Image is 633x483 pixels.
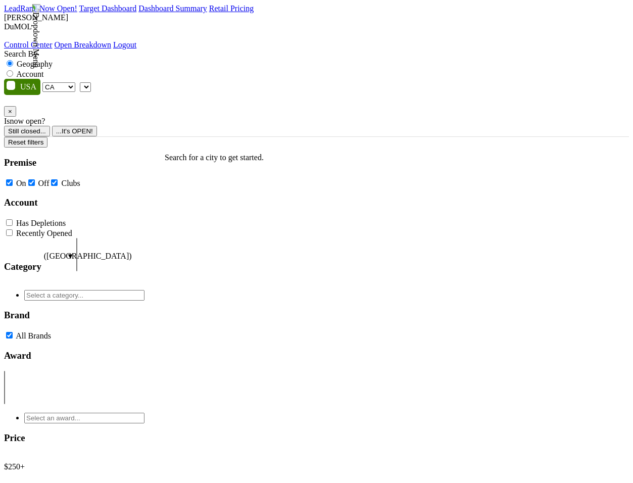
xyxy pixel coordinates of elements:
[16,179,26,187] label: On
[8,108,12,115] span: ×
[4,126,50,136] button: Still closed...
[24,413,144,423] input: Select an award...
[113,40,136,49] a: Logout
[4,261,41,272] h3: Category
[79,4,137,13] a: Target Dashboard
[4,350,144,361] h3: Award
[31,4,40,68] img: Dropdown Menu
[16,70,43,78] label: Account
[4,117,629,126] div: Is now open?
[17,60,53,68] label: Geography
[44,252,64,281] span: ([GEOGRAPHIC_DATA])
[4,106,16,117] button: Close
[24,290,144,301] input: Select a category...
[4,432,144,444] h3: Price
[4,310,144,321] h3: Brand
[67,252,74,260] span: ▼
[16,219,66,227] label: Has Depletions
[16,229,72,237] label: Recently Opened
[4,157,144,168] h3: Premise
[4,137,47,148] button: Reset filters
[165,153,264,162] p: Search for a city to get started.
[4,22,32,31] span: DuMOL
[16,331,51,340] label: All Brands
[4,13,629,22] div: [PERSON_NAME]
[4,197,144,208] h3: Account
[38,179,50,187] label: Off
[61,179,80,187] label: Clubs
[209,4,254,13] a: Retail Pricing
[4,462,144,471] div: $250+
[4,40,136,50] div: Dropdown Menu
[4,50,37,58] span: Search By
[55,40,111,49] a: Open Breakdown
[138,4,207,13] a: Dashboard Summary
[4,40,53,49] a: Control Center
[39,4,77,13] a: Now Open!
[52,126,97,136] button: ...It's OPEN!
[4,4,37,13] a: LeadRank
